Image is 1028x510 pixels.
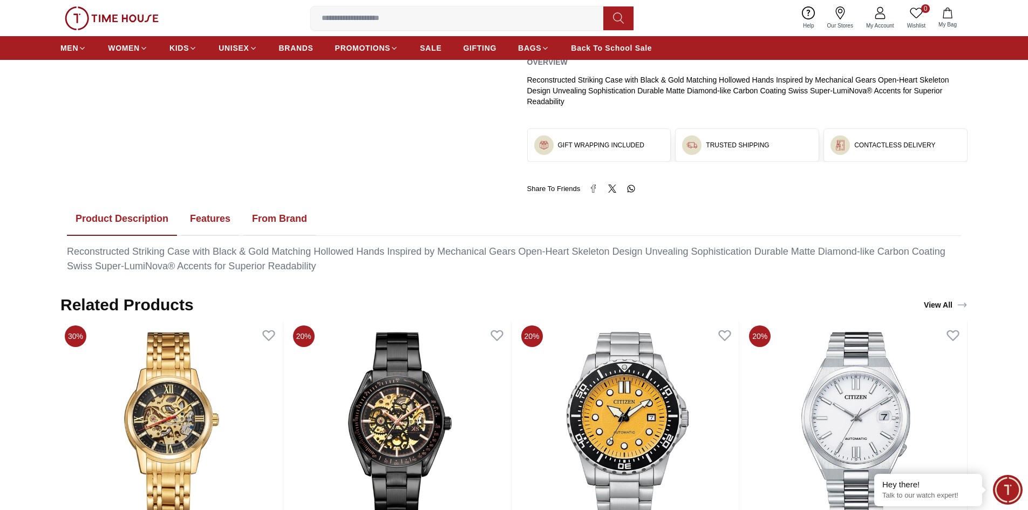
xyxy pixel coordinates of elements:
[862,22,898,30] span: My Account
[108,38,148,58] a: WOMEN
[60,43,78,53] span: MEN
[243,202,316,236] button: From Brand
[882,479,974,490] div: Hey there!
[463,43,496,53] span: GIFTING
[420,38,441,58] a: SALE
[527,54,568,70] h2: Overview
[219,43,249,53] span: UNISEX
[65,325,86,347] span: 30%
[934,21,961,29] span: My Bag
[67,202,177,236] button: Product Description
[799,22,819,30] span: Help
[882,491,974,500] p: Talk to our watch expert!
[67,244,961,274] div: Reconstructed Striking Case with Black & Gold Matching Hollowed Hands Inspired by Mechanical Gear...
[335,43,391,53] span: PROMOTIONS
[518,43,541,53] span: BAGS
[108,43,140,53] span: WOMEN
[279,38,314,58] a: BRANDS
[335,38,399,58] a: PROMOTIONS
[420,43,441,53] span: SALE
[835,140,846,151] img: ...
[279,43,314,53] span: BRANDS
[65,6,159,30] img: ...
[821,4,860,32] a: Our Stores
[796,4,821,32] a: Help
[181,202,239,236] button: Features
[521,325,543,347] span: 20%
[993,475,1023,505] div: Chat Widget
[903,22,930,30] span: Wishlist
[706,141,769,149] h3: TRUSTED SHIPPING
[924,300,968,310] div: View All
[219,38,257,58] a: UNISEX
[527,74,968,107] div: Reconstructed Striking Case with Black & Gold Matching Hollowed Hands Inspired by Mechanical Gear...
[463,38,496,58] a: GIFTING
[539,140,549,151] img: ...
[571,38,652,58] a: Back To School Sale
[60,295,194,315] h2: Related Products
[169,38,197,58] a: KIDS
[686,140,697,151] img: ...
[854,141,935,149] h3: CONTACTLESS DELIVERY
[932,5,963,31] button: My Bag
[293,325,315,347] span: 20%
[60,38,86,58] a: MEN
[922,297,970,312] a: View All
[527,183,581,194] span: Share To Friends
[518,38,549,58] a: BAGS
[571,43,652,53] span: Back To School Sale
[558,141,644,149] h3: GIFT WRAPPING INCLUDED
[921,4,930,13] span: 0
[749,325,771,347] span: 20%
[901,4,932,32] a: 0Wishlist
[823,22,857,30] span: Our Stores
[169,43,189,53] span: KIDS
